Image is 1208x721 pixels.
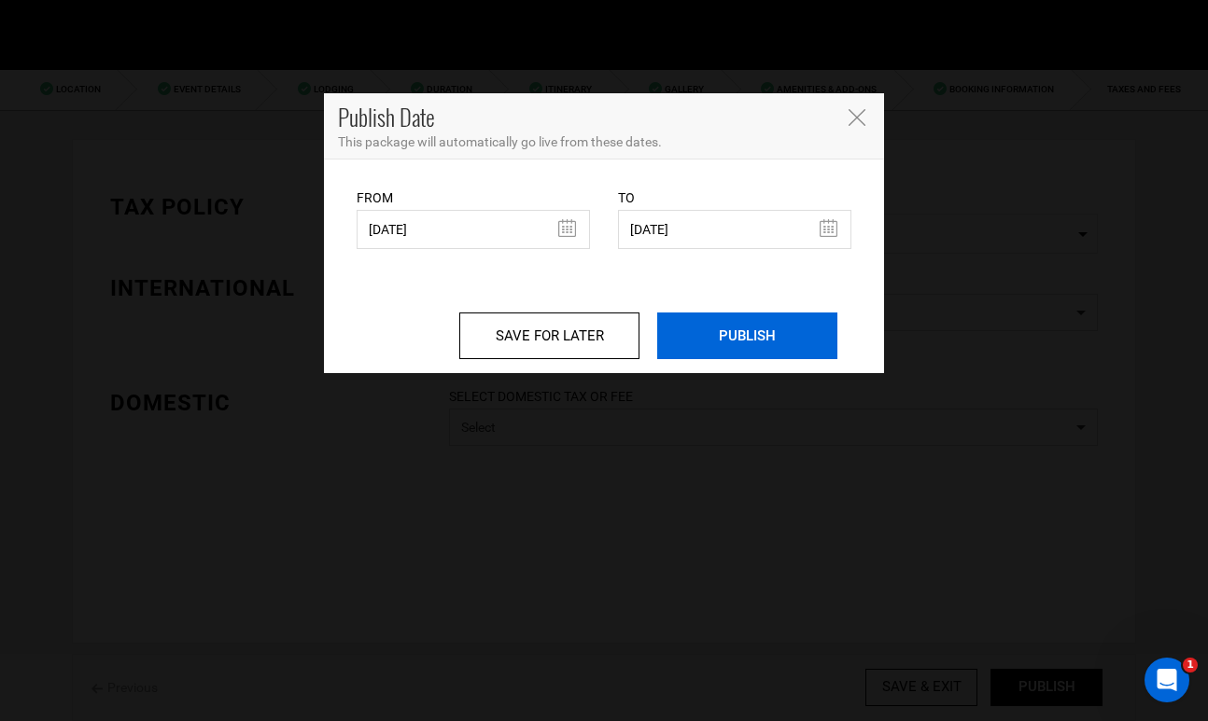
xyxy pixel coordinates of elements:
[618,188,635,207] label: To
[847,106,865,126] button: Close
[357,210,590,249] input: Select From Date
[338,132,870,151] p: This package will automatically go live from these dates.
[618,210,851,249] input: Select End Date
[1183,658,1198,672] span: 1
[338,101,833,132] h4: Publish Date
[657,312,837,359] input: PUBLISH
[459,312,639,359] input: SAVE FOR LATER
[1145,658,1189,702] iframe: Intercom live chat
[357,188,393,207] label: From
